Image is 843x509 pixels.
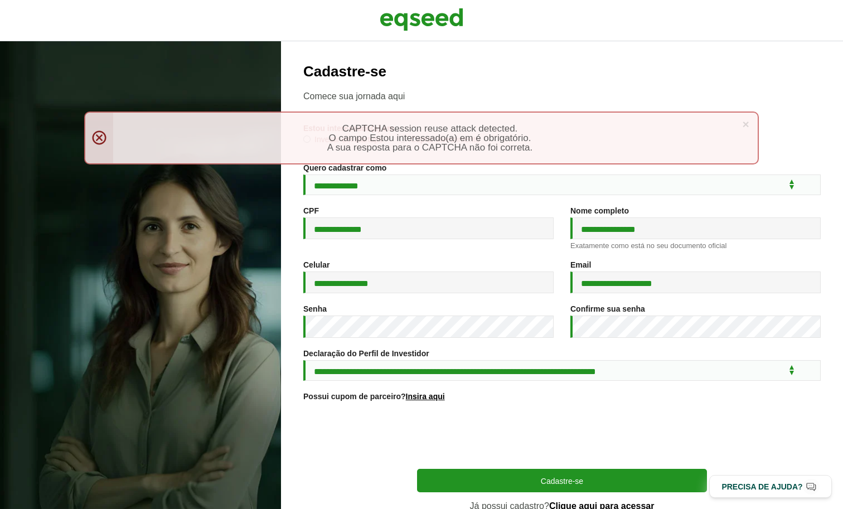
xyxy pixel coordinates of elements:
[417,469,707,492] button: Cadastre-se
[477,414,647,458] iframe: reCAPTCHA
[570,261,591,269] label: Email
[303,305,327,313] label: Senha
[570,242,821,249] div: Exatamente como está no seu documento oficial
[303,91,821,101] p: Comece sua jornada aqui
[303,207,319,215] label: CPF
[380,6,463,33] img: EqSeed Logo
[124,143,735,152] li: A sua resposta para o CAPTCHA não foi correta.
[124,124,735,133] li: CAPTCHA session reuse attack detected.
[124,133,735,143] li: O campo Estou interessado(a) em é obrigatório.
[303,392,445,400] label: Possui cupom de parceiro?
[743,118,749,130] a: ×
[303,64,821,80] h2: Cadastre-se
[570,207,629,215] label: Nome completo
[303,261,330,269] label: Celular
[406,392,445,400] a: Insira aqui
[303,350,429,357] label: Declaração do Perfil de Investidor
[570,305,645,313] label: Confirme sua senha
